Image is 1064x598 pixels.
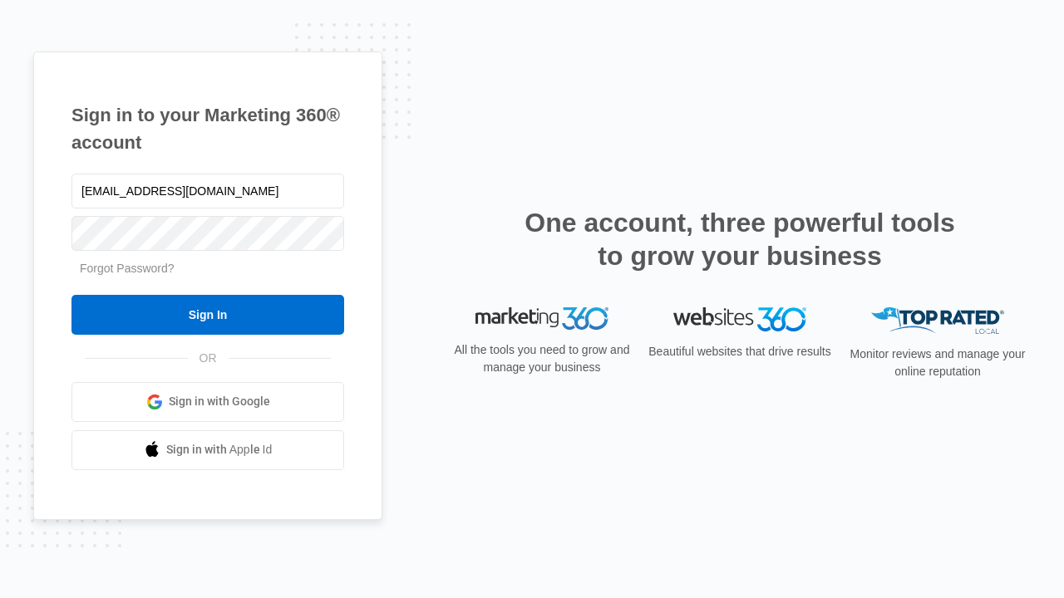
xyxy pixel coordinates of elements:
[166,441,273,458] span: Sign in with Apple Id
[449,341,635,376] p: All the tools you need to grow and manage your business
[188,350,229,367] span: OR
[71,430,344,470] a: Sign in with Apple Id
[71,174,344,208] input: Email
[475,307,608,331] img: Marketing 360
[845,346,1031,380] p: Monitor reviews and manage your online reputation
[673,307,806,331] img: Websites 360
[80,262,175,275] a: Forgot Password?
[647,343,833,360] p: Beautiful websites that drive results
[520,206,960,272] h2: One account, three powerful tools to grow your business
[71,295,344,335] input: Sign In
[71,101,344,156] h1: Sign in to your Marketing 360® account
[169,393,270,410] span: Sign in with Google
[71,382,344,422] a: Sign in with Google
[871,307,1004,335] img: Top Rated Local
